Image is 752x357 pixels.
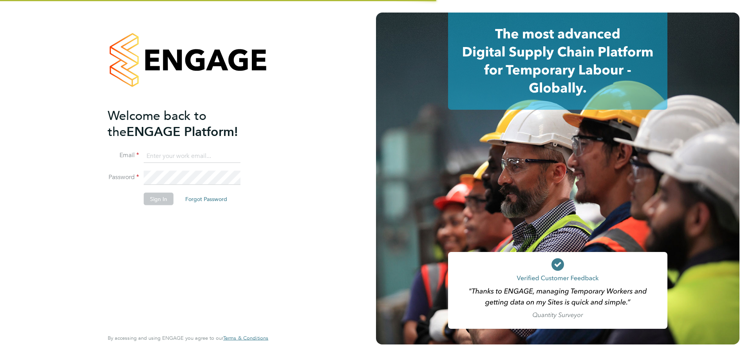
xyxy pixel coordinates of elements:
h2: ENGAGE Platform! [108,107,260,140]
label: Password [108,173,139,181]
button: Forgot Password [179,193,233,205]
button: Sign In [144,193,174,205]
span: By accessing and using ENGAGE you agree to our [108,335,268,341]
label: Email [108,151,139,159]
span: Welcome back to the [108,108,206,139]
a: Terms & Conditions [223,335,268,341]
input: Enter your work email... [144,149,240,163]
